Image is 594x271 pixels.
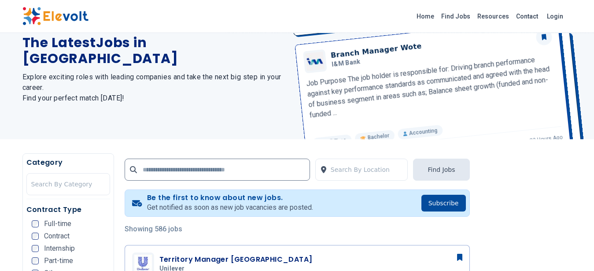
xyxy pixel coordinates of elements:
[147,202,313,213] p: Get notified as soon as new job vacancies are posted.
[513,9,542,23] a: Contact
[32,233,39,240] input: Contract
[26,157,110,168] h5: Category
[44,257,73,264] span: Part-time
[44,245,75,252] span: Internship
[159,254,313,265] h3: Territory Manager [GEOGRAPHIC_DATA]
[32,220,39,227] input: Full-time
[26,204,110,215] h5: Contract Type
[22,7,89,26] img: Elevolt
[542,7,568,25] a: Login
[147,193,313,202] h4: Be the first to know about new jobs.
[125,224,470,234] p: Showing 586 jobs
[44,220,71,227] span: Full-time
[22,35,287,67] h1: The Latest Jobs in [GEOGRAPHIC_DATA]
[32,245,39,252] input: Internship
[474,9,513,23] a: Resources
[22,72,287,104] h2: Explore exciting roles with leading companies and take the next big step in your career. Find you...
[413,159,469,181] button: Find Jobs
[32,257,39,264] input: Part-time
[413,9,438,23] a: Home
[421,195,466,212] button: Subscribe
[438,9,474,23] a: Find Jobs
[550,229,594,271] iframe: Chat Widget
[44,233,70,240] span: Contract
